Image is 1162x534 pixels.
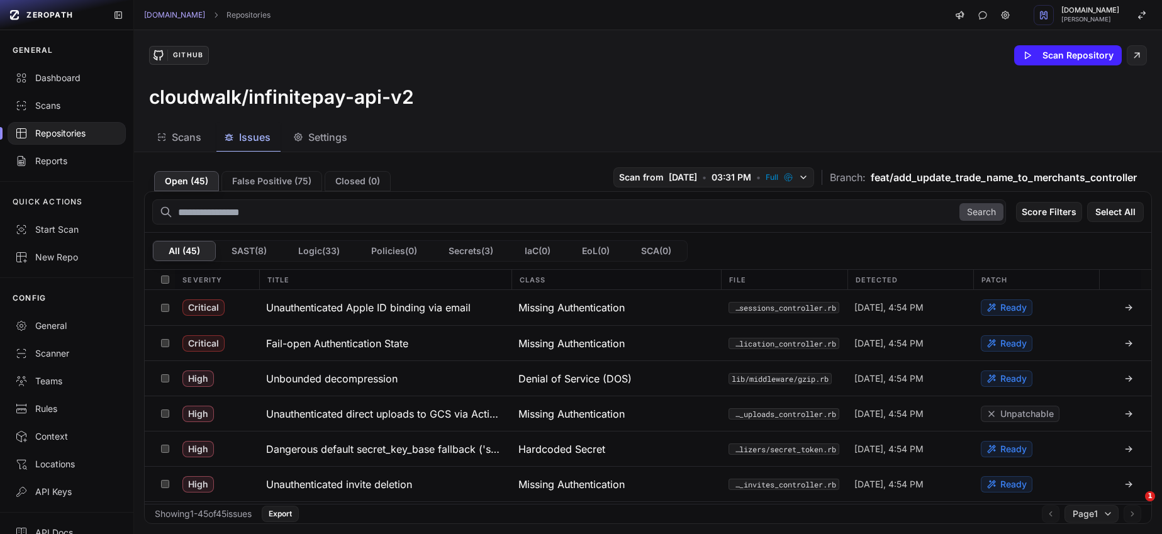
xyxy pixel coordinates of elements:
[511,270,722,289] div: Class
[766,172,778,182] span: Full
[266,300,471,315] h3: Unauthenticated Apple ID binding via email
[154,171,219,191] button: Open (45)
[721,270,847,289] div: File
[153,241,216,261] button: All (45)
[259,290,511,325] button: Unauthenticated Apple ID binding via email
[145,466,1151,501] div: High Unauthenticated invite deletion Missing Authentication app/controllers/internal/infinitepay/...
[26,10,73,20] span: ZEROPATH
[175,270,259,289] div: Severity
[145,290,1151,325] div: Critical Unauthenticated Apple ID binding via email Missing Authentication app/controllers/users/...
[1000,301,1027,314] span: Ready
[847,270,973,289] div: Detected
[518,300,625,315] span: Missing Authentication
[566,241,625,261] button: EoL(0)
[15,320,118,332] div: General
[854,478,924,491] span: [DATE], 4:54 PM
[729,479,839,490] button: app/controllers/internal/infinitepay/access_invites_controller.rb
[669,171,697,184] span: [DATE]
[282,241,355,261] button: Logic(33)
[211,11,220,19] svg: chevron right,
[15,430,118,443] div: Context
[144,10,271,20] nav: breadcrumb
[15,99,118,112] div: Scans
[15,155,118,167] div: Reports
[15,347,118,360] div: Scanner
[729,373,832,384] code: lib/middleware/gzip.rb
[729,338,839,349] button: app/controllers/application_controller.rb
[5,5,103,25] a: ZEROPATH
[518,477,625,492] span: Missing Authentication
[13,293,46,303] p: CONFIG
[226,10,271,20] a: Repositories
[729,408,839,420] code: app/controllers/direct_uploads_controller.rb
[259,396,511,431] button: Unauthenticated direct uploads to GCS via ActiveStorage
[182,441,214,457] span: High
[221,171,322,191] button: False Positive (75)
[1000,372,1027,385] span: Ready
[145,396,1151,431] div: High Unauthenticated direct uploads to GCS via ActiveStorage Missing Authentication app/controlle...
[854,372,924,385] span: [DATE], 4:54 PM
[325,171,391,191] button: Closed (0)
[613,167,814,187] button: Scan from [DATE] • 03:31 PM • Full
[509,241,566,261] button: IaC(0)
[308,130,347,145] span: Settings
[266,371,398,386] h3: Unbounded decompression
[518,442,605,457] span: Hardcoded Secret
[15,72,118,84] div: Dashboard
[182,335,225,352] span: Critical
[973,270,1099,289] div: Patch
[854,443,924,455] span: [DATE], 4:54 PM
[1087,202,1144,222] button: Select All
[1000,408,1054,420] span: Unpatchable
[13,45,53,55] p: GENERAL
[1000,443,1027,455] span: Ready
[259,431,511,466] button: Dangerous default secret_key_base fallback ('secret')
[871,170,1137,185] span: feat/add_update_trade_name_to_merchants_controller
[702,171,707,184] span: •
[1014,45,1122,65] button: Scan Repository
[1000,478,1027,491] span: Ready
[182,476,214,492] span: High
[145,431,1151,466] div: High Dangerous default secret_key_base fallback ('secret') Hardcoded Secret config/initializers/s...
[854,301,924,314] span: [DATE], 4:54 PM
[729,443,839,455] button: config/initializers/secret_token.rb
[756,171,761,184] span: •
[145,325,1151,360] div: Critical Fail-open Authentication State Missing Authentication app/controllers/application_contro...
[182,406,214,422] span: High
[167,50,208,61] div: GitHub
[259,467,511,501] button: Unauthenticated invite deletion
[433,241,509,261] button: Secrets(3)
[172,130,201,145] span: Scans
[15,127,118,140] div: Repositories
[259,326,511,360] button: Fail-open Authentication State
[144,10,205,20] a: [DOMAIN_NAME]
[15,403,118,415] div: Rules
[145,360,1151,396] div: High Unbounded decompression Denial of Service (DOS) lib/middleware/gzip.rb [DATE], 4:54 PM Ready
[729,302,839,313] button: app/controllers/users/sessions_controller.rb
[259,270,511,289] div: Title
[182,299,225,316] span: Critical
[15,375,118,387] div: Teams
[13,197,83,207] p: QUICK ACTIONS
[262,506,299,522] button: Export
[266,442,503,457] h3: Dangerous default secret_key_base fallback ('secret')
[15,486,118,498] div: API Keys
[239,130,271,145] span: Issues
[1061,7,1119,14] span: [DOMAIN_NAME]
[259,361,511,396] button: Unbounded decompression
[355,241,433,261] button: Policies(0)
[1119,491,1149,521] iframe: Intercom live chat
[854,408,924,420] span: [DATE], 4:54 PM
[619,171,664,184] span: Scan from
[266,336,408,351] h3: Fail-open Authentication State
[1000,337,1027,350] span: Ready
[182,370,214,387] span: High
[15,251,118,264] div: New Repo
[266,406,503,421] h3: Unauthenticated direct uploads to GCS via ActiveStorage
[625,241,687,261] button: SCA(0)
[1016,202,1082,222] button: Score Filters
[518,336,625,351] span: Missing Authentication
